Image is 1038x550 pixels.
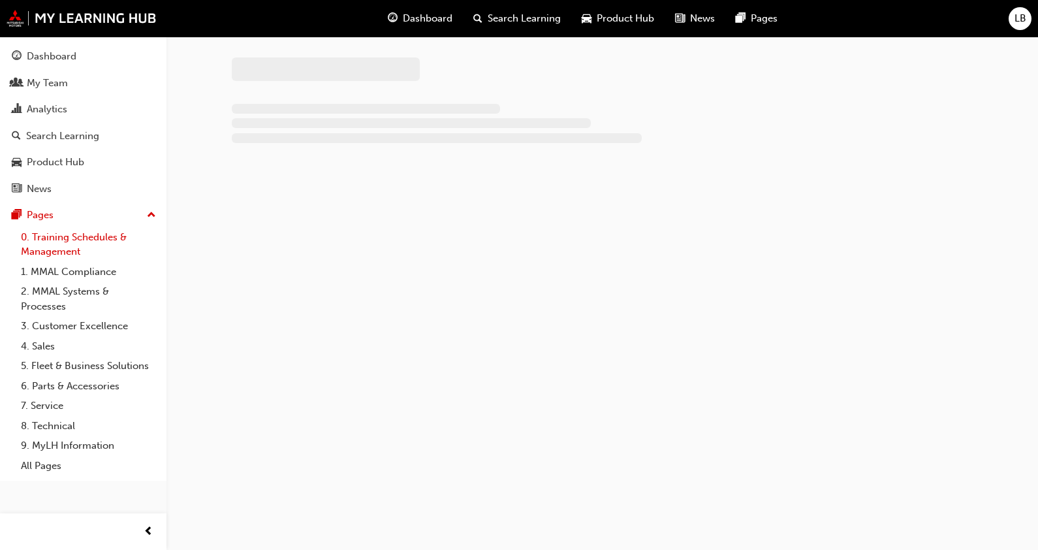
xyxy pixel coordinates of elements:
span: pages-icon [736,10,746,27]
a: Product Hub [5,150,161,174]
a: 8. Technical [16,416,161,436]
div: Search Learning [26,129,99,144]
a: 6. Parts & Accessories [16,376,161,396]
a: guage-iconDashboard [377,5,463,32]
div: News [27,182,52,197]
a: Analytics [5,97,161,121]
button: DashboardMy TeamAnalyticsSearch LearningProduct HubNews [5,42,161,203]
a: 5. Fleet & Business Solutions [16,356,161,376]
span: prev-icon [144,524,153,540]
a: pages-iconPages [725,5,788,32]
img: mmal [7,10,157,27]
span: car-icon [12,157,22,169]
span: guage-icon [12,51,22,63]
button: LB [1009,7,1031,30]
a: car-iconProduct Hub [571,5,665,32]
a: news-iconNews [665,5,725,32]
span: LB [1014,11,1026,26]
span: News [690,11,715,26]
a: 0. Training Schedules & Management [16,227,161,262]
a: 2. MMAL Systems & Processes [16,282,161,316]
a: News [5,177,161,201]
a: Dashboard [5,44,161,69]
span: Pages [751,11,778,26]
a: 1. MMAL Compliance [16,262,161,282]
a: 4. Sales [16,336,161,357]
span: guage-icon [388,10,398,27]
div: My Team [27,76,68,91]
div: Dashboard [27,49,76,64]
span: car-icon [582,10,591,27]
a: 3. Customer Excellence [16,316,161,336]
span: Dashboard [403,11,452,26]
span: Product Hub [597,11,654,26]
a: Search Learning [5,124,161,148]
span: news-icon [12,184,22,195]
button: Pages [5,203,161,227]
a: My Team [5,71,161,95]
a: 9. MyLH Information [16,436,161,456]
div: Pages [27,208,54,223]
a: search-iconSearch Learning [463,5,571,32]
div: Analytics [27,102,67,117]
a: 7. Service [16,396,161,416]
span: people-icon [12,78,22,89]
span: chart-icon [12,104,22,116]
span: search-icon [473,10,482,27]
span: search-icon [12,131,21,142]
div: Product Hub [27,155,84,170]
span: up-icon [147,207,156,224]
a: All Pages [16,456,161,476]
span: pages-icon [12,210,22,221]
span: news-icon [675,10,685,27]
span: Search Learning [488,11,561,26]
